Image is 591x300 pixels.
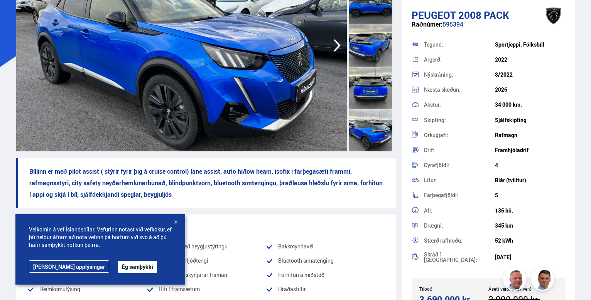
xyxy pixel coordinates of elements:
[16,158,396,208] p: Bíllinn er með pilot assist ( stýrir fyrir þig á cruise control) lane assist, auto hi/low beam, i...
[495,87,566,93] div: 2026
[424,117,495,123] div: Skipting:
[424,163,495,168] div: Dyrafjöldi:
[266,242,385,251] li: Bakkmyndavél
[266,270,385,280] li: Forhitun á miðstöð
[495,132,566,138] div: Rafmagn
[424,238,495,243] div: Stærð rafhlöðu:
[27,285,146,294] li: Heimkomulýsing
[412,8,456,22] span: Peugeot
[424,193,495,198] div: Farþegafjöldi:
[266,285,385,294] li: Hraðastillir
[538,4,569,28] img: brand logo
[146,270,265,280] li: Fjarlægðarskynjarar framan
[504,269,527,292] img: siFngHWaQ9KaOqBr.png
[495,72,566,78] div: 8/2022
[146,285,265,294] li: Hiti í framsætum
[495,177,566,183] div: Blár (tvílitur)
[27,221,385,232] div: Vinsæll búnaður
[412,21,566,36] div: 595394
[424,223,495,228] div: Drægni:
[6,3,29,26] button: Open LiveChat chat widget
[495,117,566,123] div: Sjálfskipting
[118,261,157,273] button: Ég samþykki
[424,87,495,92] div: Næsta skoðun:
[146,256,265,265] li: Bluetooth hljóðtengi
[146,242,265,251] li: Aðalljós með beygjustýringu
[424,102,495,107] div: Akstur:
[495,254,566,260] div: [DATE]
[424,147,495,153] div: Drif:
[29,260,109,273] a: [PERSON_NAME] upplýsingar
[495,102,566,108] div: 34 000 km.
[495,57,566,63] div: 2022
[495,208,566,214] div: 136 hö.
[419,286,488,292] div: Tilboð:
[424,42,495,47] div: Tegund:
[412,20,442,28] span: Raðnúmer:
[495,42,566,48] div: Sportjeppi, Fólksbíll
[495,223,566,229] div: 345 km
[424,208,495,213] div: Afl:
[495,192,566,198] div: 5
[488,286,557,292] div: Ásett verð/Skiptiverð
[29,226,172,249] span: Velkomin á vef Íslandsbílar. Vefurinn notast við vefkökur, ef þú heldur áfram að nota vefinn þá h...
[424,132,495,138] div: Orkugjafi:
[495,147,566,153] div: Framhjóladrif
[495,162,566,168] div: 4
[424,178,495,183] div: Litur:
[532,269,555,292] img: FbJEzSuNWCJXmdc-.webp
[424,57,495,62] div: Árgerð:
[458,8,509,22] span: 2008 PACK
[424,72,495,77] div: Nýskráning:
[266,256,385,265] li: Bluetooth símatenging
[495,238,566,244] div: 52 kWh
[424,252,495,263] div: Skráð í [GEOGRAPHIC_DATA]:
